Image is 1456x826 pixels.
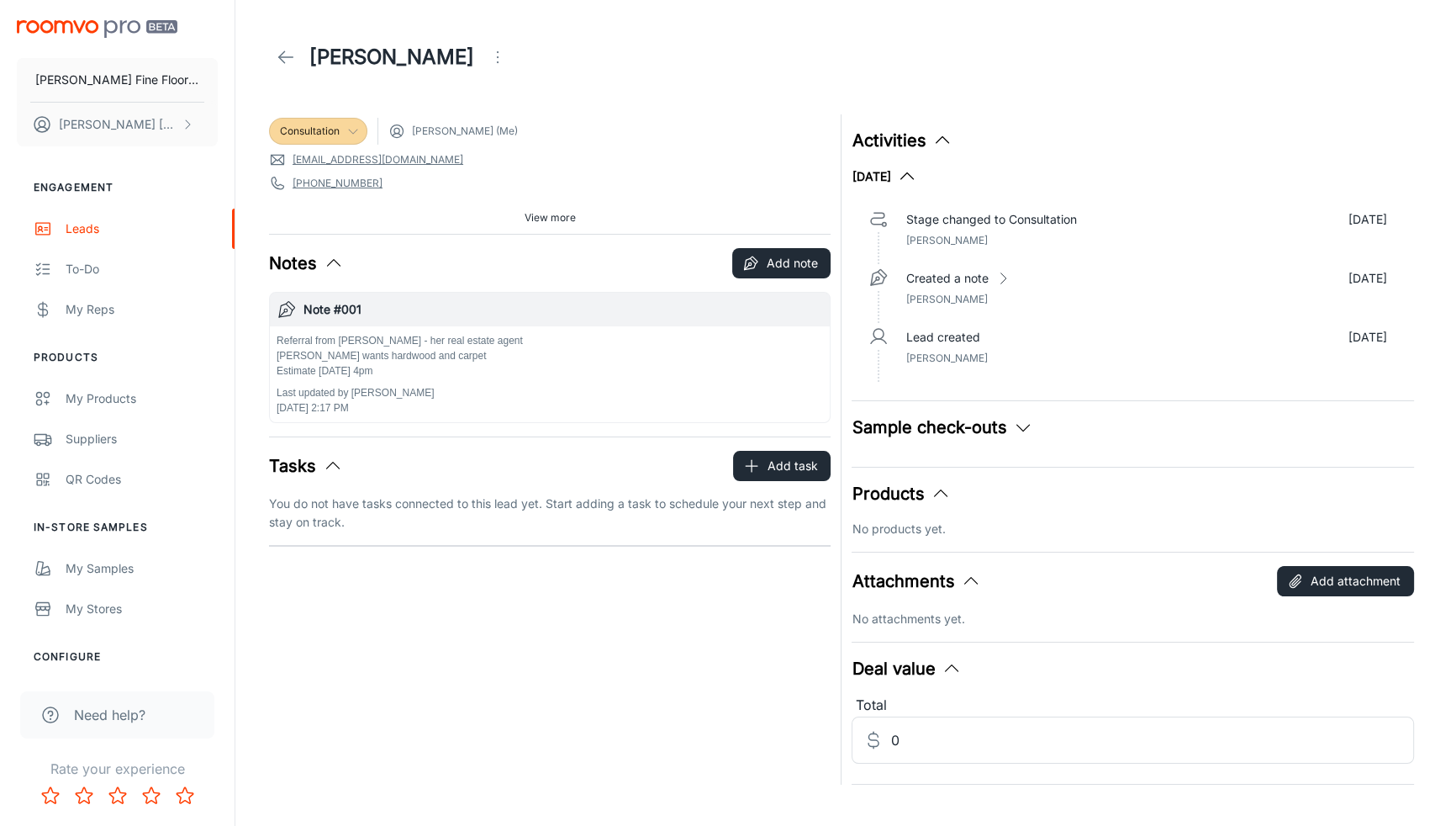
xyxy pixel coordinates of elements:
[852,569,981,594] button: Attachments
[525,210,576,225] span: View more
[277,400,525,416] p: [DATE] 2:17 PM
[890,717,1413,764] input: Estimated deal value
[74,705,145,725] span: Need help?
[1348,269,1387,288] p: [DATE]
[35,71,199,89] p: [PERSON_NAME] Fine Floors, Inc
[852,520,1413,538] p: No products yet.
[852,167,917,187] button: [DATE]
[905,352,987,364] span: [PERSON_NAME]
[66,260,218,278] div: To-do
[269,118,367,145] div: Consultation
[733,451,831,481] button: Add task
[280,124,340,139] span: Consultation
[412,124,518,139] span: [PERSON_NAME] (Me)
[293,176,382,191] a: [PHONE_NUMBER]
[17,103,218,146] button: [PERSON_NAME] [PERSON_NAME]
[269,495,831,532] p: You do not have tasks connected to this lead yet. Start adding a task to schedule your next step ...
[1277,566,1414,596] button: Add attachment
[309,42,474,72] h1: [PERSON_NAME]
[905,269,988,288] p: Created a note
[66,389,218,408] div: My Products
[135,779,168,813] button: Rate 4 star
[905,328,979,347] p: Lead created
[13,759,221,779] p: Rate your experience
[66,559,218,578] div: My Samples
[852,128,952,153] button: Activities
[59,115,177,134] p: [PERSON_NAME] [PERSON_NAME]
[905,210,1076,229] p: Stage changed to Consultation
[17,20,177,38] img: Roomvo PRO Beta
[905,234,987,246] span: [PERSON_NAME]
[101,779,135,813] button: Rate 3 star
[481,40,514,74] button: Open menu
[852,610,1413,628] p: No attachments yet.
[852,656,962,681] button: Deal value
[518,205,583,230] button: View more
[852,695,1413,717] div: Total
[34,779,67,813] button: Rate 1 star
[303,300,823,319] h6: Note #001
[269,453,343,479] button: Tasks
[66,300,218,319] div: My Reps
[1348,328,1387,347] p: [DATE]
[66,470,218,489] div: QR Codes
[852,415,1033,440] button: Sample check-outs
[269,251,344,276] button: Notes
[168,779,202,813] button: Rate 5 star
[67,779,101,813] button: Rate 2 star
[66,220,218,238] div: Leads
[66,430,218,448] div: Suppliers
[66,600,218,618] div: My Stores
[905,293,987,305] span: [PERSON_NAME]
[270,293,830,422] button: Note #001Referral from [PERSON_NAME] - her real estate agent [PERSON_NAME] wants hardwood and car...
[277,385,525,400] p: Last updated by [PERSON_NAME]
[732,248,831,278] button: Add note
[17,58,218,102] button: [PERSON_NAME] Fine Floors, Inc
[1348,210,1387,229] p: [DATE]
[852,481,951,506] button: Products
[277,333,525,379] p: Referral from [PERSON_NAME] - her real estate agent [PERSON_NAME] wants hardwood and carpet Estim...
[293,152,463,167] a: [EMAIL_ADDRESS][DOMAIN_NAME]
